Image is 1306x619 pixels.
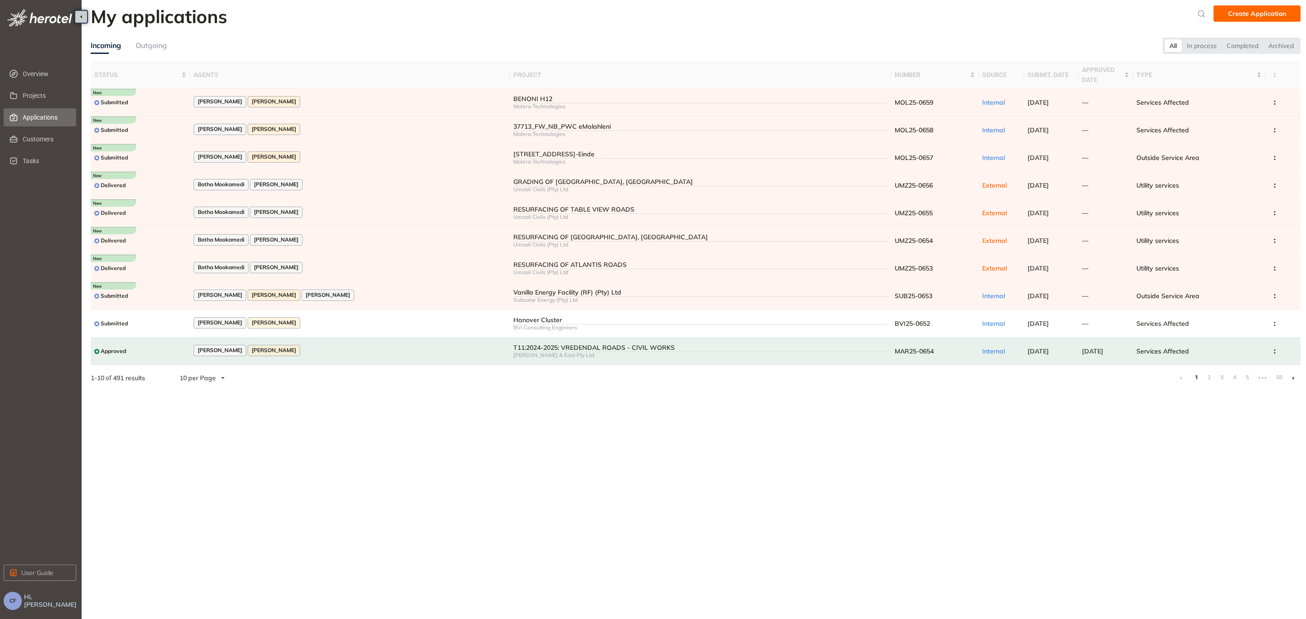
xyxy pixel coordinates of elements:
span: [PERSON_NAME] [254,209,298,215]
span: [DATE] [1028,319,1049,328]
span: MOL25-0657 [895,154,933,162]
span: Customers [23,130,69,148]
div: Molera Technologies [513,131,887,137]
span: [PERSON_NAME] [198,98,242,105]
span: [PERSON_NAME] [252,154,296,160]
span: [DATE] [1028,154,1049,162]
li: 3 [1217,371,1226,385]
span: Services Affected [1136,126,1189,134]
li: Next Page [1286,371,1301,385]
span: [DATE] [1028,292,1049,300]
span: Projects [23,87,69,105]
span: MOL25-0659 [895,98,933,106]
span: User Guide [21,568,54,578]
span: Internal [982,292,1005,300]
div: RESURFACING OF [GEOGRAPHIC_DATA], [GEOGRAPHIC_DATA] [513,233,887,241]
span: Services Affected [1136,98,1189,106]
li: 4 [1230,371,1239,385]
div: Hanover Cluster [513,316,887,324]
span: — [1082,209,1088,217]
span: MAR25-0654 [895,347,934,355]
a: 50 [1273,371,1282,384]
span: Internal [982,154,1005,162]
button: CF [4,592,22,610]
span: Botha Mookamedi [198,181,244,188]
span: number [895,70,968,80]
span: External [982,237,1007,245]
a: 4 [1230,371,1239,384]
span: [PERSON_NAME] [198,319,242,326]
th: agents [190,61,510,89]
span: Utility services [1136,209,1179,217]
span: UMZ25-0655 [895,209,933,217]
div: Archived [1263,39,1299,52]
span: [DATE] [1082,347,1103,355]
div: Outgoing [136,40,167,51]
span: — [1082,319,1088,328]
span: [PERSON_NAME] [252,292,296,298]
span: [DATE] [1028,126,1049,134]
span: CF [10,598,16,604]
span: Delivered [101,237,126,244]
th: number [891,61,979,89]
span: 491 results [113,374,145,382]
th: status [91,61,190,89]
span: Submitted [101,155,128,161]
div: Subsolar Energy (Pty) Ltd [513,297,887,303]
span: [DATE] [1028,209,1049,217]
h2: My applications [91,5,227,27]
span: BVI25-0652 [895,319,930,328]
button: User Guide [4,565,76,581]
th: project [510,61,891,89]
span: status [94,70,180,80]
span: Submitted [101,320,128,327]
span: Utility services [1136,264,1179,272]
span: External [982,209,1007,217]
span: Utility services [1136,181,1179,189]
span: [PERSON_NAME] [198,154,242,160]
span: Delivered [101,265,126,271]
span: [PERSON_NAME] [252,347,296,353]
span: [PERSON_NAME] [252,126,296,132]
li: 2 [1204,371,1213,385]
span: Delivered [101,210,126,216]
span: — [1082,154,1088,162]
div: In process [1182,39,1222,52]
div: Vanilla Energy Facility (RF) (Pty) Ltd [513,289,887,296]
div: BENONI H12 [513,95,887,103]
span: [PERSON_NAME] [254,264,298,271]
li: 1 [1192,371,1201,385]
div: GRADING OF [GEOGRAPHIC_DATA], [GEOGRAPHIC_DATA] [513,178,887,186]
span: [PERSON_NAME] [252,319,296,326]
span: Tasks [23,152,69,170]
span: ••• [1255,371,1270,385]
li: Previous Page [1174,371,1188,385]
div: [STREET_ADDRESS]-Einde [513,150,887,158]
span: Botha Mookamedi [198,237,244,243]
span: Outside Service Area [1136,292,1199,300]
span: — [1082,126,1088,134]
a: 5 [1243,371,1252,384]
span: Botha Mookamedi [198,209,244,215]
li: 50 [1273,371,1282,385]
span: [DATE] [1028,98,1049,106]
span: Internal [982,126,1005,134]
span: MOL25-0658 [895,126,933,134]
div: 37713_FW_NB_PWC eMalahleni [513,123,887,131]
span: Outside Service Area [1136,154,1199,162]
span: SUB25-0653 [895,292,932,300]
span: UMZ25-0653 [895,264,933,272]
span: Overview [23,65,69,83]
span: — [1082,237,1088,245]
div: Umzali Civils (Pty) Ltd [513,242,887,248]
span: UMZ25-0656 [895,181,933,189]
a: 3 [1217,371,1226,384]
span: Internal [982,319,1005,328]
span: Botha Mookamedi [198,264,244,271]
th: source [979,61,1024,89]
span: Internal [982,347,1005,355]
span: approved date [1082,65,1122,85]
img: logo [7,9,72,27]
div: Molera Technologies [513,103,887,110]
span: [PERSON_NAME] [254,181,298,188]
